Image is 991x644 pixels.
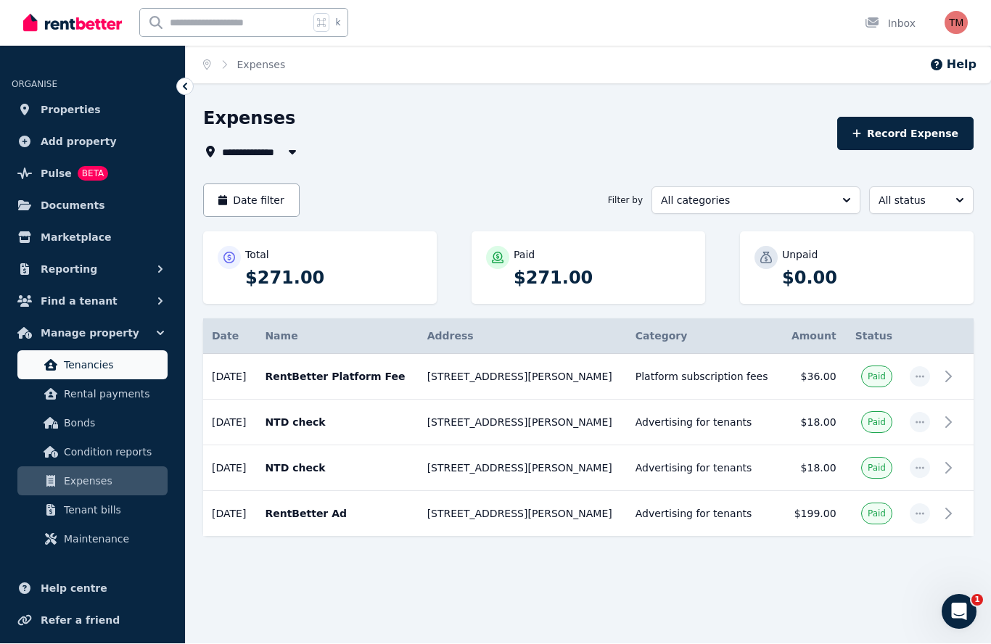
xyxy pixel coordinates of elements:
button: Date filter [203,184,300,218]
a: Tenancies [17,351,168,380]
span: All status [879,194,944,208]
span: Refer a friend [41,612,120,629]
span: Filter by [608,195,643,207]
td: $36.00 [781,355,844,400]
span: Manage property [41,325,139,342]
span: 1 [971,595,983,606]
a: Expenses [237,59,286,71]
nav: Breadcrumb [186,46,303,84]
span: Rental payments [64,386,162,403]
button: Help [929,57,976,74]
button: All categories [651,187,860,215]
a: Add property [12,128,173,157]
a: Documents [12,191,173,220]
span: Paid [868,417,886,429]
span: Paid [868,463,886,474]
th: Category [627,319,781,355]
button: Record Expense [837,117,974,151]
a: Rental payments [17,380,168,409]
th: Address [419,319,627,355]
a: Help centre [12,574,173,603]
td: Platform subscription fees [627,355,781,400]
a: Marketplace [12,223,173,252]
p: Paid [514,248,535,263]
span: Find a tenant [41,293,118,310]
button: Manage property [12,319,173,348]
p: Unpaid [782,248,818,263]
td: [STREET_ADDRESS][PERSON_NAME] [419,446,627,492]
td: [DATE] [203,355,256,400]
img: RentBetter [23,12,122,34]
span: Properties [41,102,101,119]
h1: Expenses [203,107,295,131]
span: k [335,17,340,29]
span: Tenancies [64,357,162,374]
span: Paid [868,508,886,520]
span: Bonds [64,415,162,432]
div: Inbox [865,17,916,31]
span: Help centre [41,580,107,598]
td: $18.00 [781,446,844,492]
td: $18.00 [781,400,844,446]
p: RentBetter Platform Fee [265,370,409,384]
span: Condition reports [64,444,162,461]
span: BETA [78,167,108,181]
span: Documents [41,197,105,215]
td: [DATE] [203,400,256,446]
span: Maintenance [64,531,162,548]
span: ORGANISE [12,80,57,90]
td: $199.00 [781,492,844,537]
td: [STREET_ADDRESS][PERSON_NAME] [419,492,627,537]
td: [STREET_ADDRESS][PERSON_NAME] [419,355,627,400]
td: Advertising for tenants [627,446,781,492]
a: Bonds [17,409,168,438]
p: NTD check [265,416,409,430]
button: Reporting [12,255,173,284]
span: Expenses [64,473,162,490]
p: NTD check [265,461,409,476]
a: Condition reports [17,438,168,467]
p: $271.00 [514,267,691,290]
a: Properties [12,96,173,125]
span: Paid [868,371,886,383]
span: Add property [41,133,117,151]
th: Name [256,319,418,355]
th: Amount [781,319,844,355]
th: Date [203,319,256,355]
td: Advertising for tenants [627,400,781,446]
td: [STREET_ADDRESS][PERSON_NAME] [419,400,627,446]
a: PulseBETA [12,160,173,189]
p: $271.00 [245,267,422,290]
p: Total [245,248,269,263]
button: All status [869,187,974,215]
th: Status [845,319,901,355]
img: Tony Mansfield [945,12,968,35]
p: $0.00 [782,267,959,290]
a: Maintenance [17,525,168,554]
span: Marketplace [41,229,111,247]
span: Tenant bills [64,502,162,519]
span: Reporting [41,261,97,278]
span: Pulse [41,165,72,183]
span: All categories [661,194,831,208]
a: Expenses [17,467,168,496]
td: Advertising for tenants [627,492,781,537]
td: [DATE] [203,446,256,492]
td: [DATE] [203,492,256,537]
a: Tenant bills [17,496,168,525]
button: Find a tenant [12,287,173,316]
a: Refer a friend [12,606,173,635]
p: RentBetter Ad [265,507,409,521]
iframe: Intercom live chat [942,595,976,629]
